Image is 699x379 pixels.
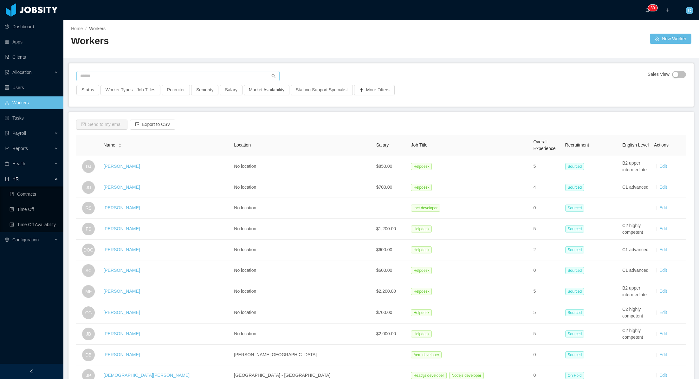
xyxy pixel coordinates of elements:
span: $2,200.00 [376,289,396,294]
p: 8 [650,5,653,11]
span: DB [86,349,92,361]
span: Sourced [565,246,585,253]
a: Sourced [565,205,587,210]
span: Overall Experience [534,139,556,151]
td: C1 advanced [620,177,651,198]
i: icon: plus [665,8,670,12]
span: English Level [622,142,649,147]
button: Status [76,85,99,95]
a: Edit [659,352,667,357]
span: Workers [89,26,106,31]
span: Health [12,161,25,166]
td: [PERSON_NAME][GEOGRAPHIC_DATA] [231,345,373,365]
span: Configuration [12,237,39,242]
span: MF [85,285,92,298]
a: Edit [659,185,667,190]
td: 0 [531,198,563,219]
i: icon: search [271,74,276,78]
i: icon: book [5,177,9,181]
a: [PERSON_NAME] [103,185,140,190]
a: Sourced [565,164,587,169]
span: Aem developer [411,351,442,358]
td: C2 highly competent [620,323,651,345]
td: B2 upper intermediate [620,156,651,177]
td: 5 [531,156,563,177]
span: $850.00 [376,164,392,169]
td: 0 [531,345,563,365]
p: 0 [653,5,655,11]
span: Allocation [12,70,32,75]
td: B2 upper intermediate [620,281,651,302]
td: No location [231,240,373,260]
a: Sourced [565,185,587,190]
td: 5 [531,219,563,240]
td: No location [231,302,373,323]
a: Sourced [565,331,587,336]
a: Sourced [565,310,587,315]
a: Edit [659,331,667,336]
span: Sales View [648,71,670,78]
button: Market Availability [244,85,289,95]
span: $700.00 [376,185,392,190]
a: Sourced [565,226,587,231]
span: $700.00 [376,310,392,315]
a: [PERSON_NAME] [103,205,140,210]
td: C1 advanced [620,260,651,281]
div: Sort [118,142,122,147]
span: RS [86,202,92,214]
span: Sourced [565,309,585,316]
a: icon: bookContracts [10,188,58,200]
i: icon: caret-down [118,145,121,147]
a: Edit [659,205,667,210]
span: Reactjs developer [411,372,446,379]
a: icon: robotUsers [5,81,58,94]
a: [PERSON_NAME] [103,247,140,252]
td: C1 advanced [620,240,651,260]
h2: Workers [71,35,381,48]
a: icon: userWorkers [5,96,58,109]
span: Helpdesk [411,267,432,274]
button: Staffing Support Specialist [291,85,353,95]
a: Edit [659,310,667,315]
span: Job Title [411,142,427,147]
a: Edit [659,373,667,378]
td: No location [231,177,373,198]
a: Edit [659,289,667,294]
span: Helpdesk [411,246,432,253]
button: Seniority [191,85,218,95]
td: 4 [531,177,563,198]
span: Helpdesk [411,330,432,337]
sup: 80 [648,5,657,11]
a: [PERSON_NAME] [103,164,140,169]
a: Edit [659,226,667,231]
span: Nodejs developer [449,372,484,379]
span: Sourced [565,288,585,295]
span: Helpdesk [411,288,432,295]
span: Sourced [565,330,585,337]
span: .net developer [411,205,440,212]
i: icon: bell [645,8,650,12]
span: CG [85,306,92,319]
td: 2 [531,240,563,260]
i: icon: caret-up [118,143,121,145]
span: Actions [654,142,669,147]
a: icon: profileTime Off [10,203,58,216]
span: Sourced [565,163,585,170]
span: / [85,26,87,31]
td: No location [231,323,373,345]
td: No location [231,260,373,281]
td: No location [231,198,373,219]
span: Sourced [565,351,585,358]
button: Recruiter [162,85,190,95]
span: SC [86,264,92,277]
a: icon: appstoreApps [5,36,58,48]
a: [PERSON_NAME] [103,226,140,231]
span: HR [12,176,19,181]
span: $600.00 [376,268,392,273]
i: icon: setting [5,238,9,242]
span: Helpdesk [411,309,432,316]
a: [DEMOGRAPHIC_DATA][PERSON_NAME] [103,373,190,378]
td: C2 highly competent [620,302,651,323]
i: icon: medicine-box [5,161,9,166]
td: C2 highly competent [620,219,651,240]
